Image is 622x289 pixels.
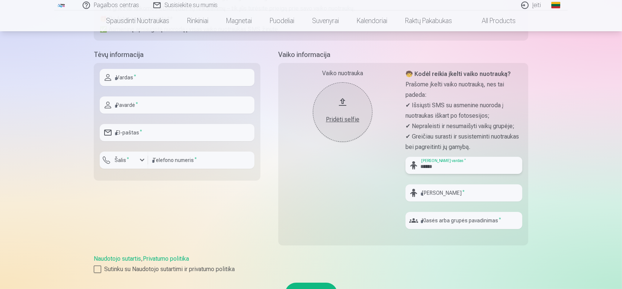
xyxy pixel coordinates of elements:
[261,10,304,31] a: Puodeliai
[304,10,348,31] a: Suvenyrai
[405,100,522,121] p: ✔ Išsiųsti SMS su asmenine nuoroda į nuotraukas iškart po fotosesijos;
[405,131,522,152] p: ✔ Greičiau surasti ir susisteminti nuotraukas bei pagreitinti jų gamybą.
[97,10,179,31] a: Spausdinti nuotraukas
[143,255,189,262] a: Privatumo politika
[100,152,148,169] button: Šalis*
[397,10,461,31] a: Raktų pakabukas
[405,79,522,100] p: Prašome įkelti vaiko nuotrauką, nes tai padeda:
[94,265,528,274] label: Sutinku su Naudotojo sutartimi ir privatumo politika
[57,3,65,7] img: /fa2
[94,255,141,262] a: Naudotojo sutartis
[94,254,528,274] div: ,
[348,10,397,31] a: Kalendoriai
[94,50,260,60] h5: Tėvų informacija
[179,10,218,31] a: Rinkiniai
[284,69,401,78] div: Vaiko nuotrauka
[461,10,525,31] a: All products
[112,156,132,164] label: Šalis
[313,82,372,142] button: Pridėti selfie
[218,10,261,31] a: Magnetai
[405,121,522,131] p: ✔ Nepraleisti ir nesumaišyti vaikų grupėje;
[278,50,528,60] h5: Vaiko informacija
[320,115,365,124] div: Pridėti selfie
[405,70,511,77] strong: 🧒 Kodėl reikia įkelti vaiko nuotrauką?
